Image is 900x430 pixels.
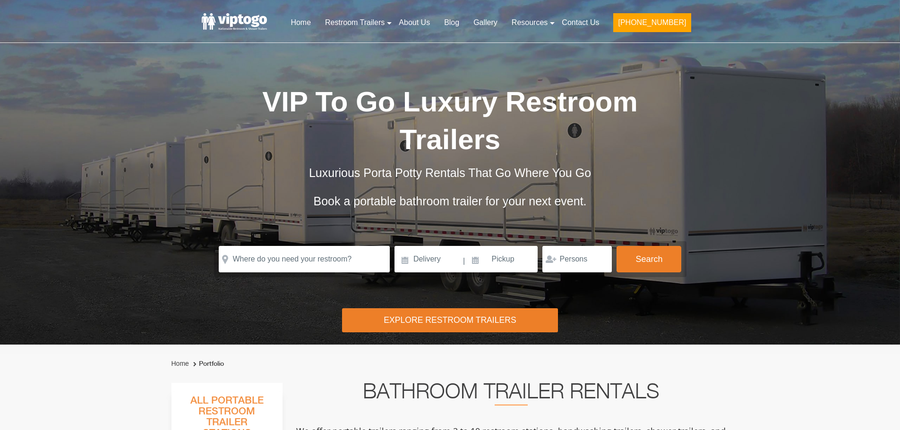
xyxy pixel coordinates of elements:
a: Restroom Trailers [318,12,392,33]
a: Blog [437,12,466,33]
span: Book a portable bathroom trailer for your next event. [313,194,586,208]
span: | [463,246,465,276]
span: VIP To Go Luxury Restroom Trailers [262,86,638,155]
a: Home [283,12,318,33]
h2: Bathroom Trailer Rentals [295,383,727,405]
a: [PHONE_NUMBER] [606,12,698,38]
a: Resources [505,12,555,33]
a: Gallery [466,12,505,33]
input: Where do you need your restroom? [219,246,390,272]
input: Delivery [394,246,462,272]
a: About Us [392,12,437,33]
a: Home [171,360,189,367]
input: Persons [542,246,612,272]
span: Luxurious Porta Potty Rentals That Go Where You Go [309,166,591,179]
button: [PHONE_NUMBER] [613,13,691,32]
div: Explore Restroom Trailers [342,308,558,332]
input: Pickup [466,246,538,272]
li: Portfolio [191,358,224,370]
a: Contact Us [555,12,606,33]
button: Search [617,246,681,272]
